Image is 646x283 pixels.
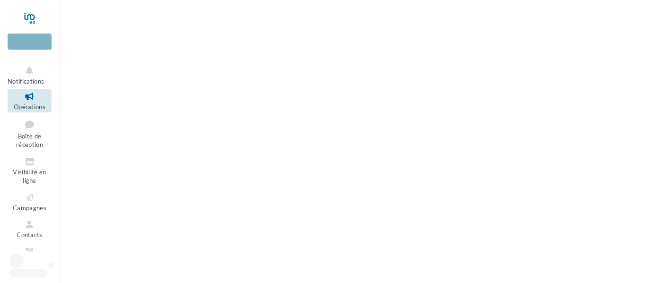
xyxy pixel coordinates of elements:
a: Contacts [8,217,52,240]
span: Contacts [17,231,43,239]
a: Campagnes [8,190,52,214]
div: Nouvelle campagne [8,34,52,50]
span: Campagnes [13,204,46,212]
span: Visibilité en ligne [13,168,46,185]
span: Opérations [14,103,45,111]
a: Opérations [8,89,52,112]
a: Médiathèque [8,245,52,268]
span: Boîte de réception [16,132,43,149]
span: Notifications [8,77,44,85]
a: Boîte de réception [8,116,52,151]
a: Visibilité en ligne [8,154,52,187]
